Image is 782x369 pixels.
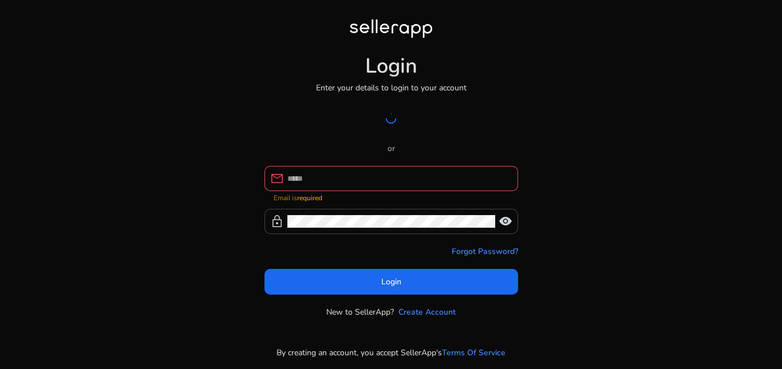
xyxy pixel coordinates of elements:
span: visibility [499,215,512,228]
h1: Login [365,54,417,78]
strong: required [297,193,322,203]
a: Forgot Password? [452,245,518,257]
p: or [264,142,518,154]
p: Enter your details to login to your account [316,82,467,94]
mat-error: Email is [274,191,509,203]
span: mail [270,172,284,185]
span: lock [270,215,284,228]
a: Create Account [398,306,456,318]
a: Terms Of Service [442,347,505,359]
span: Login [381,276,401,288]
button: Login [264,269,518,295]
p: New to SellerApp? [326,306,394,318]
